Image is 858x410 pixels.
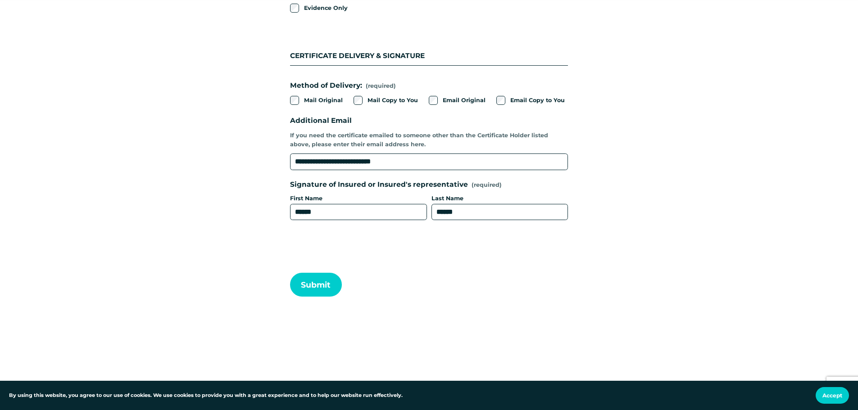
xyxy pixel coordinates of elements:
[443,96,486,105] span: Email Original
[822,392,842,399] span: Accept
[472,182,502,188] span: (required)
[510,96,565,105] span: Email Copy to You
[354,96,363,105] input: Mail Copy to You
[366,81,396,90] span: (required)
[290,194,427,204] div: First Name
[9,392,403,400] p: By using this website, you agree to our use of cookies. We use cookies to provide you with a grea...
[368,96,418,105] span: Mail Copy to You
[290,273,342,297] button: SubmitSubmit
[304,96,343,105] span: Mail Original
[304,4,348,13] span: Evidence Only
[290,28,568,63] div: CERTIFICATE DELIVERY & SIGNATURE
[290,96,299,105] input: Mail Original
[301,280,331,289] span: Submit
[290,4,299,13] input: Evidence Only
[496,96,505,105] input: Email Copy to You
[290,179,468,190] span: Signature of Insured or Insured's representative
[816,387,849,404] button: Accept
[290,128,568,152] p: If you need the certificate emailed to someone other than the Certificate Holder listed above, pl...
[429,96,438,105] input: Email Original
[290,115,352,126] span: Additional Email
[290,80,362,91] span: Method of Delivery:
[431,194,568,204] div: Last Name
